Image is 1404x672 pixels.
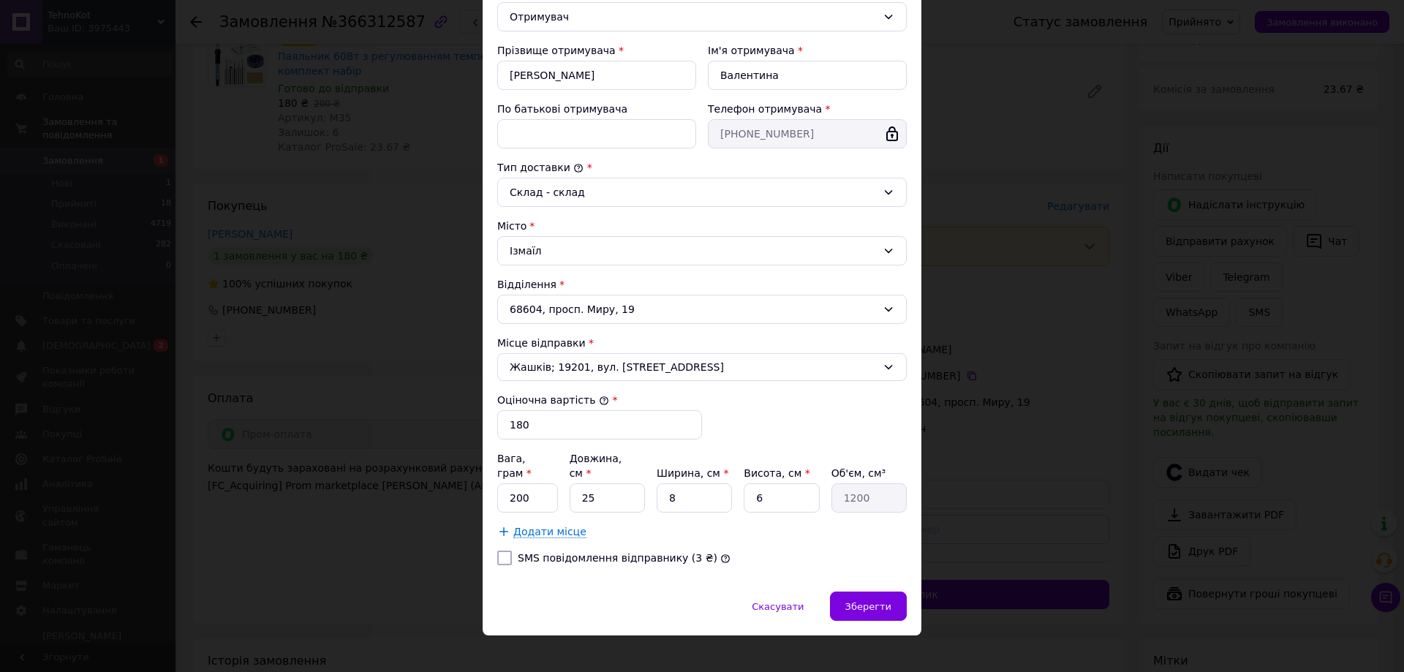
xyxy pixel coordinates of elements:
input: +380 [708,119,907,148]
span: Додати місце [513,526,586,538]
label: Вага, грам [497,453,532,479]
label: Ім'я отримувача [708,45,795,56]
div: Отримувач [510,9,877,25]
span: Жашків; 19201, вул. [STREET_ADDRESS] [510,360,877,374]
div: Склад - склад [510,184,877,200]
label: Оціночна вартість [497,394,609,406]
label: Ширина, см [657,467,728,479]
label: Прізвище отримувача [497,45,616,56]
div: Об'єм, см³ [831,466,907,480]
span: Зберегти [845,601,891,612]
div: Ізмаїл [497,236,907,265]
div: Тип доставки [497,160,907,175]
label: Телефон отримувача [708,103,822,115]
label: Висота, см [744,467,809,479]
label: По батькові отримувача [497,103,627,115]
label: Довжина, см [570,453,622,479]
div: Місто [497,219,907,233]
div: Місце відправки [497,336,907,350]
div: 68604, просп. Миру, 19 [497,295,907,324]
div: Відділення [497,277,907,292]
span: Скасувати [752,601,804,612]
label: SMS повідомлення відправнику (3 ₴) [518,552,717,564]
